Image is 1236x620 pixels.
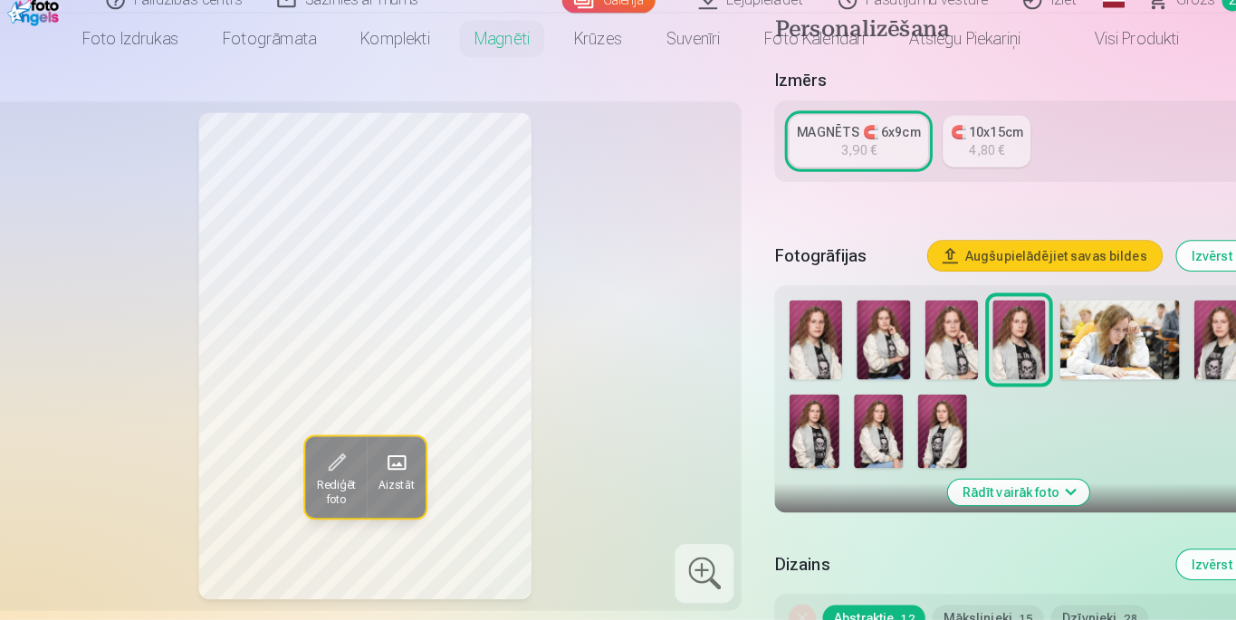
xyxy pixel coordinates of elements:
a: 🧲 10x15cm4,80 € [924,126,1010,176]
button: Rediģēt foto [299,441,359,520]
div: MAGNĒTS 🧲 6x9cm [781,133,902,151]
a: Fotogrāmata [196,25,331,76]
span: 2 [1197,3,1218,24]
h5: Izmērs [759,79,1236,104]
a: MAGNĒTS 🧲 6x9cm3,90 € [773,126,909,176]
button: Izvērst [1153,551,1236,580]
div: 🧲 10x15cm [931,133,1002,151]
button: Izvērst [1153,249,1236,278]
h5: Fotogrāfijas [759,251,895,276]
a: Krūzes [541,25,631,76]
button: Augšupielādējiet savas bildes [909,249,1138,278]
h5: Dizains [759,553,1138,578]
div: 3,90 € [824,151,858,169]
a: Foto izdrukas [59,25,196,76]
div: 4,80 € [950,151,984,169]
span: Rediģēt foto [310,481,349,510]
a: Visi produkti [1021,25,1177,76]
a: Suvenīri [631,25,727,76]
span: Grozs [1153,2,1190,24]
a: Magnēti [443,25,541,76]
button: Rādīt vairāk foto [928,482,1067,508]
a: Komplekti [331,25,443,76]
img: /fa1 [7,7,62,38]
a: Foto kalendāri [727,25,869,76]
a: Atslēgu piekariņi [869,25,1021,76]
button: Aizstāt [359,441,417,520]
span: Aizstāt [370,481,406,495]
